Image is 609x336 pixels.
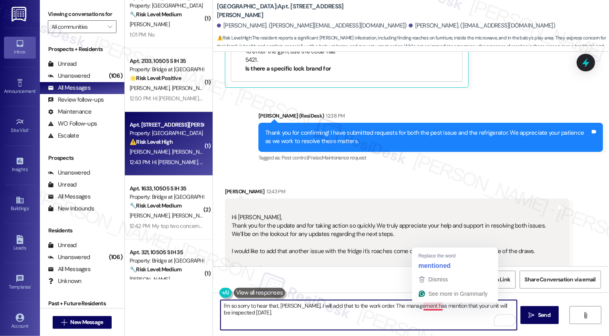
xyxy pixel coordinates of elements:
button: New Message [53,316,112,329]
i:  [61,319,67,326]
span: • [28,165,29,171]
span: [PERSON_NAME] [130,276,169,283]
span: [PERSON_NAME] [171,148,211,155]
textarea: To enrich screen reader interactions, please activate Accessibility in Grammarly extension settings [221,300,517,330]
div: Unanswered [48,169,90,177]
div: Unknown [48,277,82,285]
strong: ⚠️ Risk Level: High [130,138,173,145]
i:  [108,24,112,30]
span: [PERSON_NAME] [171,212,211,219]
img: ResiDesk Logo [12,7,28,22]
span: Send [538,311,550,319]
span: Get Conversation Link [455,275,510,284]
div: Property: Bridge at [GEOGRAPHIC_DATA] [130,257,203,265]
strong: 🔧 Risk Level: Medium [130,266,181,273]
div: Property: [GEOGRAPHIC_DATA] [130,2,203,10]
div: 12:38 PM [324,112,345,120]
div: Past + Future Residents [40,299,124,308]
span: [PERSON_NAME] [130,84,172,92]
i:  [529,312,535,318]
div: Prospects [40,154,124,162]
div: Tagged as: [258,152,603,163]
b: [GEOGRAPHIC_DATA]: Apt. [STREET_ADDRESS][PERSON_NAME] [217,2,376,20]
label: Viewing conversations for [48,8,116,20]
div: Property: Bridge at [GEOGRAPHIC_DATA] [130,65,203,74]
a: Site Visit • [4,115,36,137]
div: Apt. 2133, 10505 S IH 35 [130,57,203,65]
div: Hi [PERSON_NAME], Thank you for the update and for taking action so quickly. We truly appreciate ... [232,204,557,281]
div: (106) [107,70,124,82]
span: [PERSON_NAME] [130,148,172,155]
span: Praise , [308,154,322,161]
a: Inbox [4,37,36,58]
div: Unread [48,60,77,68]
div: Unanswered [48,253,90,261]
div: Maintenance [48,108,92,116]
span: Share Conversation via email [525,275,596,284]
a: Account [4,311,36,332]
strong: 🔧 Risk Level: Medium [130,202,181,209]
strong: 🌟 Risk Level: Positive [130,75,181,82]
span: • [29,126,30,132]
div: Unanswered [48,72,90,80]
span: [PERSON_NAME] [130,212,172,219]
div: Apt. 1633, 10505 S IH 35 [130,185,203,193]
div: Unread [48,241,77,250]
a: Leads [4,233,36,254]
span: [PERSON_NAME] [130,21,169,28]
div: [PERSON_NAME]. ([PERSON_NAME][EMAIL_ADDRESS][DOMAIN_NAME]) [217,22,407,30]
input: All communities [51,20,104,33]
i:  [583,312,589,318]
span: Maintenance request [322,154,367,161]
a: Buildings [4,193,36,215]
li: To enter the gym, use the code Yale 5421. [245,47,336,65]
div: WO Follow-ups [48,120,97,128]
div: Thank you for confirming! I have submitted requests for both the pest issue and the refrigerator.... [265,129,590,146]
div: Property: [GEOGRAPHIC_DATA] [130,129,203,138]
div: [PERSON_NAME] [225,187,570,198]
strong: 🔧 Risk Level: Medium [130,11,181,18]
button: Share Conversation via email [520,271,601,289]
div: Escalate [48,132,79,140]
div: All Messages [48,84,91,92]
span: Pest control , [282,154,308,161]
div: 12:43 PM [264,187,285,196]
div: 1:01 PM: No [130,31,154,38]
div: All Messages [48,193,91,201]
div: Unread [48,181,77,189]
span: : The resident reports a significant [PERSON_NAME] infestation, including finding roaches on furn... [217,34,609,59]
div: Apt. 321, 10505 S IH 35 [130,248,203,257]
div: [PERSON_NAME] (ResiDesk) [258,112,603,123]
div: New Inbounds [48,204,94,213]
a: Insights • [4,154,36,176]
div: Residents [40,226,124,235]
strong: ⚠️ Risk Level: High [217,35,251,41]
a: Templates • [4,272,36,293]
div: Apt. [STREET_ADDRESS][PERSON_NAME] [130,121,203,129]
div: Review follow-ups [48,96,104,104]
div: All Messages [48,265,91,273]
li: Is there a specific lock brand for the gym door? [245,65,336,82]
span: New Message [70,318,103,326]
span: • [35,87,37,93]
div: [PERSON_NAME]. ([EMAIL_ADDRESS][DOMAIN_NAME]) [409,22,556,30]
div: Prospects + Residents [40,45,124,53]
div: (106) [107,251,124,263]
button: Send [520,306,559,324]
span: • [31,283,32,289]
div: Property: Bridge at [GEOGRAPHIC_DATA] [130,193,203,201]
span: [PERSON_NAME] [171,84,211,92]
